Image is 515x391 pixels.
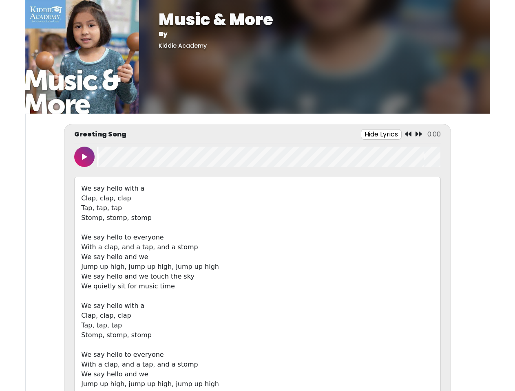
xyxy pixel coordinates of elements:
[361,129,402,140] button: Hide Lyrics
[159,42,471,49] h5: Kiddie Academy
[427,130,441,139] span: 0.00
[74,130,126,139] p: Greeting Song
[159,10,471,29] h1: Music & More
[159,29,471,39] p: By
